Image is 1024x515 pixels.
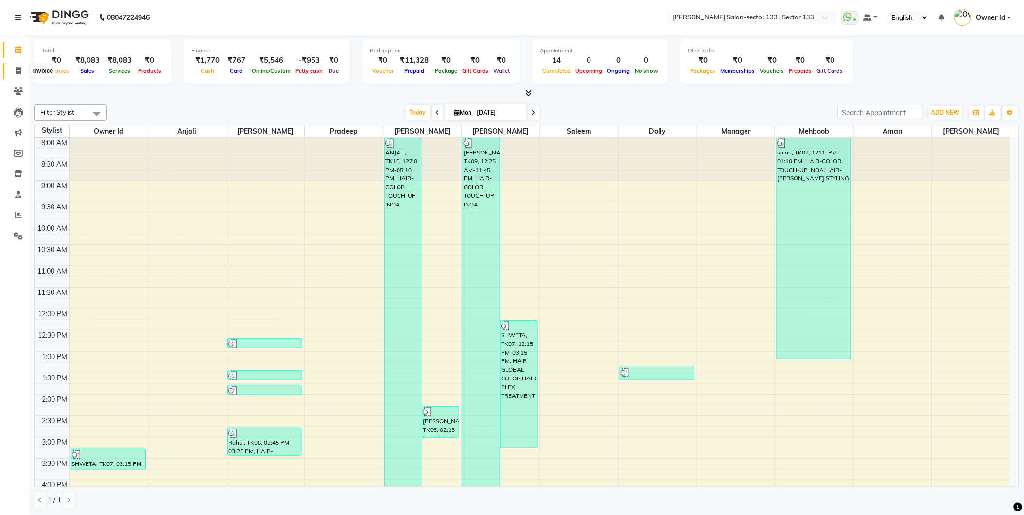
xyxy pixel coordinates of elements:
[36,223,69,234] div: 10:00 AM
[36,330,69,341] div: 12:30 PM
[191,55,224,66] div: ₹1,770
[932,125,1010,137] span: [PERSON_NAME]
[540,55,573,66] div: 14
[406,105,430,120] span: Today
[777,138,850,359] div: salon, TK02, 1211: PM-01:10 PM, HAIR-COLOR TOUCH-UP INOA,HAIR-[PERSON_NAME] STYLING
[36,245,69,255] div: 10:30 AM
[383,125,461,137] span: [PERSON_NAME]
[36,309,69,319] div: 12:00 PM
[228,371,302,380] div: gautam, TK04, 01:25 PM-01:40 PM, HAIR-[PERSON_NAME] STYLING
[36,266,69,276] div: 11:00 AM
[36,288,69,298] div: 11:30 AM
[718,55,758,66] div: ₹0
[854,125,932,137] span: Aman
[40,352,69,362] div: 1:00 PM
[396,55,433,66] div: ₹11,328
[31,65,55,77] div: Invoice
[540,68,573,74] span: Completed
[71,449,145,470] div: SHWETA, TK07, 03:15 PM-03:45 PM, PEDI PIE pedicure/manicure
[838,105,923,120] input: Search Appointment
[48,495,61,505] span: 1 / 1
[70,125,148,137] span: Owner id
[422,407,459,437] div: [PERSON_NAME], TK06, 02:15 PM-03:00 PM, HAIR-HAIRCUT-600,HAIR-SHAMPOO LOREAL
[40,437,69,447] div: 3:00 PM
[460,55,491,66] div: ₹0
[40,159,69,170] div: 8:30 AM
[106,68,133,74] span: Services
[491,68,512,74] span: Wallet
[540,47,660,55] div: Appointment
[501,321,537,448] div: SHWETA, TK07, 12:15 PM-03:15 PM, HAIR-GLOBAL COLOR,HAIR-PLEX TREATMENT
[228,68,245,74] span: Card
[433,55,460,66] div: ₹0
[40,108,74,116] span: Filter Stylist
[954,9,971,26] img: Owner id
[136,55,164,66] div: ₹0
[452,109,474,116] span: Mon
[40,138,69,148] div: 8:00 AM
[976,13,1006,23] span: Owner id
[402,68,427,74] span: Prepaid
[25,4,91,31] img: logo
[40,181,69,191] div: 9:00 AM
[228,339,302,348] div: DEV, TK01, 12:40 PM-12:55 PM, HAIR-[PERSON_NAME] STYLING
[573,55,605,66] div: 0
[931,109,960,116] span: ADD NEW
[605,68,632,74] span: Ongoing
[228,385,302,395] div: [PERSON_NAME], TK05, 01:45 PM-02:00 PM, HAIR-[PERSON_NAME] STYLING
[40,395,69,405] div: 2:00 PM
[249,55,293,66] div: ₹5,546
[40,480,69,490] div: 4:00 PM
[78,68,97,74] span: Sales
[40,202,69,212] div: 9:30 AM
[136,68,164,74] span: Products
[42,47,164,55] div: Total
[632,68,660,74] span: No show
[460,68,491,74] span: Gift Cards
[42,55,71,66] div: ₹0
[191,47,342,55] div: Finance
[605,55,632,66] div: 0
[815,68,846,74] span: Gift Cards
[540,125,618,137] span: saleem
[815,55,846,66] div: ₹0
[370,68,396,74] span: Voucher
[293,68,325,74] span: Petty cash
[40,373,69,383] div: 1:30 PM
[787,55,815,66] div: ₹0
[226,125,304,137] span: [PERSON_NAME]
[718,68,758,74] span: Memberships
[632,55,660,66] div: 0
[325,55,342,66] div: ₹0
[40,416,69,426] div: 2:30 PM
[228,428,302,455] div: Rahul, TK08, 02:45 PM-03:25 PM, HAIR-SHAVE,HAIR-HAIRCUT MEN,S
[107,4,150,31] b: 08047224946
[35,125,69,136] div: Stylist
[462,125,539,137] span: [PERSON_NAME]
[433,68,460,74] span: Package
[249,68,293,74] span: Online/Custom
[104,55,136,66] div: ₹8,083
[198,68,217,74] span: Cash
[370,47,512,55] div: Redemption
[293,55,325,66] div: -₹953
[775,125,853,137] span: Mehboob
[787,68,815,74] span: Prepaids
[620,367,694,380] div: [PERSON_NAME], TK03, 01:20 PM-01:40 PM, FACE-UPPERLIP THREADING-50,FACE-CHIN WAX-100
[758,55,787,66] div: ₹0
[71,55,104,66] div: ₹8,083
[224,55,249,66] div: ₹767
[573,68,605,74] span: Upcoming
[326,68,341,74] span: Due
[370,55,396,66] div: ₹0
[491,55,512,66] div: ₹0
[697,125,775,137] span: Manager
[305,125,382,137] span: Pradeep
[688,55,718,66] div: ₹0
[688,68,718,74] span: Packages
[688,47,846,55] div: Other sales
[758,68,787,74] span: Vouchers
[40,459,69,469] div: 3:30 PM
[474,105,523,120] input: 2025-09-01
[929,106,962,120] button: ADD NEW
